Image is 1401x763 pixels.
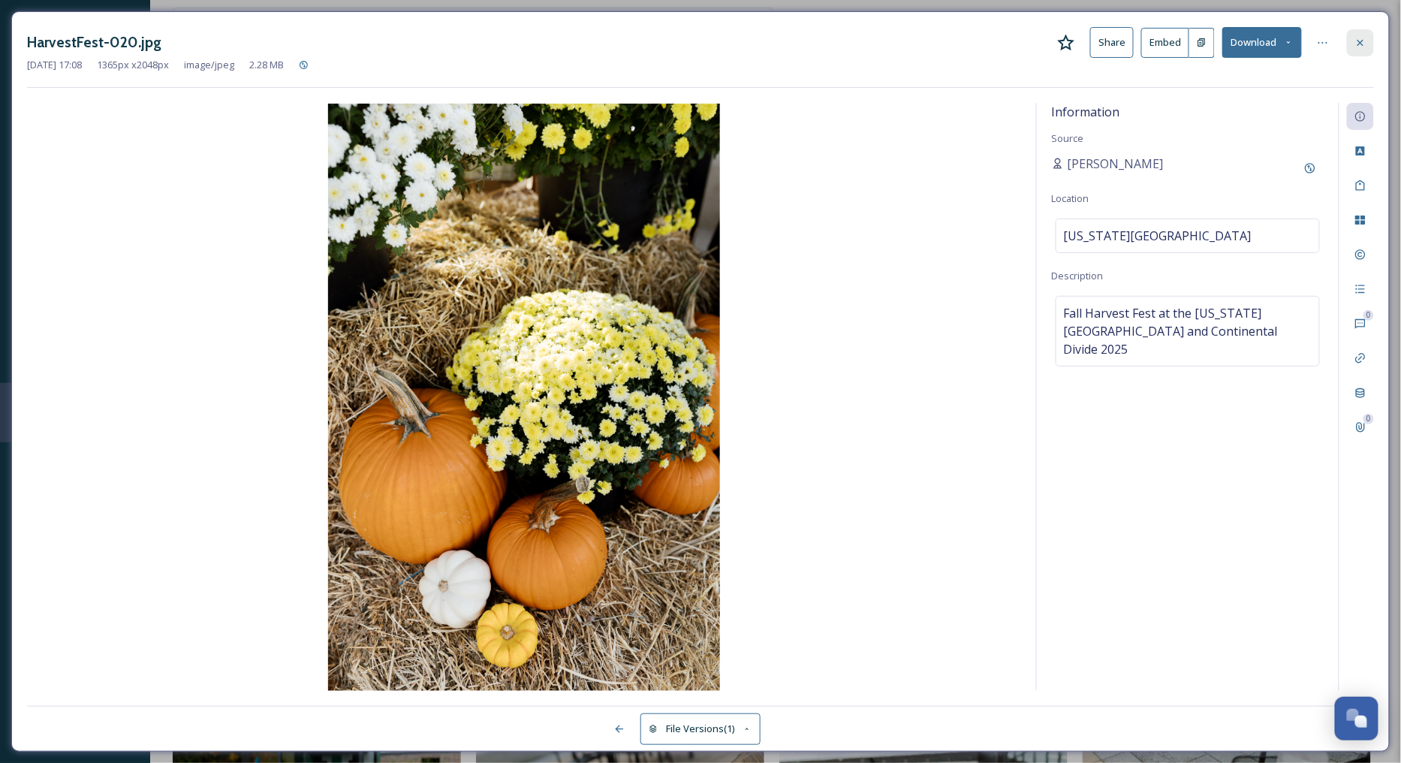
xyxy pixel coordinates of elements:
span: Fall Harvest Fest at the [US_STATE][GEOGRAPHIC_DATA] and Continental Divide 2025 [1064,304,1312,358]
span: 2.28 MB [249,58,284,72]
span: image/jpeg [184,58,234,72]
button: Open Chat [1335,697,1378,740]
button: Embed [1141,28,1189,58]
span: 1365 px x 2048 px [97,58,169,72]
button: File Versions(1) [640,713,761,744]
span: Location [1052,192,1089,205]
img: HarvestFest-020.jpg [27,104,1021,691]
h3: HarvestFest-020.jpg [27,32,161,53]
span: [US_STATE][GEOGRAPHIC_DATA] [1064,227,1252,245]
button: Download [1222,27,1302,58]
span: Information [1052,104,1120,120]
button: Share [1090,27,1134,58]
span: Source [1052,131,1084,145]
span: [PERSON_NAME] [1068,155,1164,173]
div: 0 [1363,310,1374,321]
div: 0 [1363,414,1374,424]
span: Description [1052,269,1104,282]
span: [DATE] 17:08 [27,58,82,72]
